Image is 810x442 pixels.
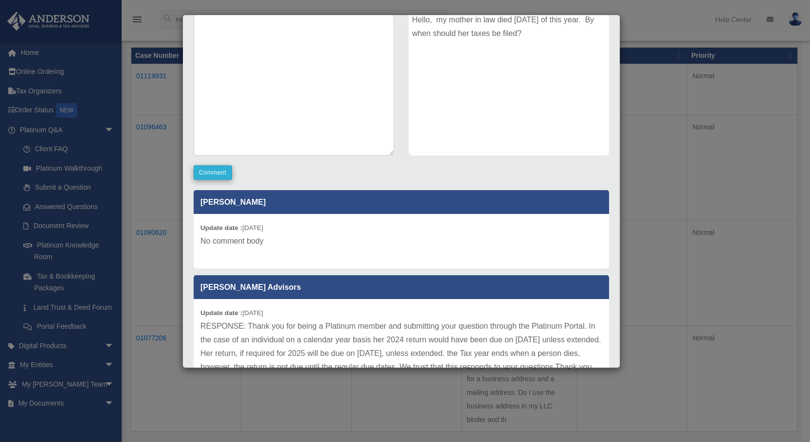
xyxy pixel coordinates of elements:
p: No comment body [200,234,602,248]
small: [DATE] [200,224,263,231]
b: Update date : [200,309,242,317]
p: [PERSON_NAME] [194,190,609,214]
small: [DATE] [200,309,263,317]
div: Hello, my mother in law died [DATE] of this year. By when should her taxes be filed? [409,10,609,156]
p: [PERSON_NAME] Advisors [194,275,609,299]
button: Comment [194,165,232,180]
p: RESPONSE: Thank you for being a Platinum member and submitting your question through the Platinum... [200,319,602,428]
b: Update date : [200,224,242,231]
